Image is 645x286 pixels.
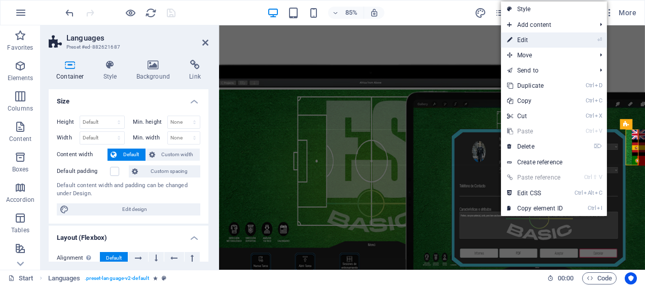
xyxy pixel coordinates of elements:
[9,135,31,143] p: Content
[565,274,566,282] span: :
[625,272,637,284] button: Usercentrics
[595,113,602,119] i: X
[370,8,379,17] i: On resize automatically adjust zoom level to fit chosen device.
[582,272,617,284] button: Code
[597,205,602,211] i: I
[57,203,200,216] button: Edit design
[7,44,33,52] p: Favorites
[584,174,592,181] i: Ctrl
[594,143,602,150] i: ⌦
[501,170,569,185] a: Ctrl⇧VPaste reference
[158,149,197,161] span: Custom width
[343,7,360,19] h6: 85%
[106,252,122,264] span: Default
[49,60,96,81] h4: Container
[133,119,167,125] label: Min. height
[501,17,592,32] span: Add content
[501,63,592,78] a: Send to
[146,149,200,161] button: Custom width
[57,165,110,177] label: Default padding
[129,165,200,177] button: Custom spacing
[600,5,640,21] button: More
[48,272,167,284] nav: breadcrumb
[141,165,197,177] span: Custom spacing
[495,7,507,19] i: Pages (Ctrl+Alt+S)
[501,48,592,63] span: Move
[501,32,569,48] a: ⏎Edit
[57,182,200,198] div: Default content width and padding can be changed under Design.
[12,165,29,173] p: Boxes
[547,272,574,284] h6: Session time
[8,74,33,82] p: Elements
[501,186,569,201] a: CtrlAltCEdit CSS
[595,128,602,134] i: V
[57,252,100,264] label: Alignment
[595,82,602,89] i: D
[153,275,158,281] i: Element contains an animation
[501,93,569,109] a: CtrlCCopy
[85,272,150,284] span: . preset-language-v2-default
[475,7,486,19] i: Design (Ctrl+Alt+Y)
[593,174,597,181] i: ⇧
[588,205,596,211] i: Ctrl
[57,119,80,125] label: Height
[586,97,594,104] i: Ctrl
[57,135,80,140] label: Width
[6,196,34,204] p: Accordion
[63,7,76,19] button: undo
[328,7,364,19] button: 85%
[120,149,142,161] span: Default
[49,226,208,244] h4: Layout (Flexbox)
[558,272,574,284] span: 00 00
[145,7,157,19] button: reload
[586,113,594,119] i: Ctrl
[182,60,208,81] h4: Link
[595,97,602,104] i: C
[604,8,636,18] span: More
[586,82,594,89] i: Ctrl
[48,272,81,284] span: Click to select. Double-click to edit
[96,60,129,81] h4: Style
[501,78,569,93] a: CtrlDDuplicate
[162,275,166,281] i: This element is a customizable preset
[599,174,602,181] i: V
[145,7,157,19] i: Reload page
[501,155,607,170] a: Create reference
[597,37,602,43] i: ⏎
[501,109,569,124] a: CtrlXCut
[107,149,146,161] button: Default
[8,272,33,284] a: Click to cancel selection. Double-click to open Pages
[66,33,208,43] h2: Languages
[501,201,569,216] a: CtrlICopy element ID
[49,89,208,108] h4: Size
[8,257,32,265] p: Features
[501,2,607,17] a: Style
[100,252,128,264] button: Default
[575,190,583,196] i: Ctrl
[11,226,29,234] p: Tables
[129,60,182,81] h4: Background
[72,203,197,216] span: Edit design
[8,104,33,113] p: Columns
[584,190,594,196] i: Alt
[66,43,188,52] h3: Preset #ed-882621687
[133,135,167,140] label: Min. width
[501,124,569,139] a: CtrlVPaste
[501,139,569,154] a: ⌦Delete
[495,7,507,19] button: pages
[587,272,612,284] span: Code
[124,7,136,19] button: Click here to leave preview mode and continue editing
[475,7,487,19] button: design
[595,190,602,196] i: C
[57,149,107,161] label: Content width
[64,7,76,19] i: Undo: Change wrap (Ctrl+Z)
[586,128,594,134] i: Ctrl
